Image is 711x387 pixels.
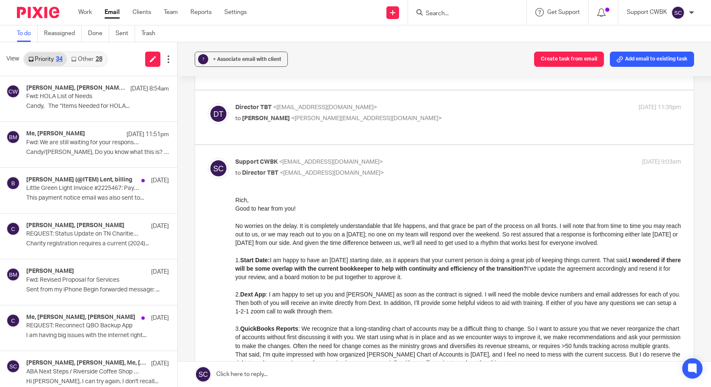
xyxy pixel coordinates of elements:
[130,85,169,93] p: [DATE] 8:54am
[235,159,278,165] span: Support CWBK
[26,139,141,146] p: Fwd: We are still waiting for your response on Case #: 15143306946
[26,195,169,202] p: This payment notice email was also sent to...
[67,52,106,66] a: Other28
[198,54,208,64] div: ?
[6,55,19,63] span: View
[164,8,178,16] a: Team
[242,115,290,121] span: [PERSON_NAME]
[5,129,63,136] b: QuickBooks Reports
[6,222,20,236] img: svg%3E
[671,6,685,19] img: svg%3E
[151,360,169,368] p: [DATE]
[280,170,384,176] span: <[EMAIL_ADDRESS][DOMAIN_NAME]>
[610,52,694,67] button: Add email to existing task
[6,85,20,98] img: svg%3E
[78,8,92,16] a: Work
[151,314,169,322] p: [DATE]
[425,10,501,18] input: Search
[26,314,135,321] h4: Me, [PERSON_NAME], [PERSON_NAME]
[6,268,20,281] img: svg%3E
[26,231,141,238] p: REQUEST: Status Update on TN Charities Soliciation Registration
[127,130,169,139] p: [DATE] 11:51pm
[6,176,20,190] img: svg%3E
[26,240,169,247] p: Charity registration requires a current (2024)...
[26,286,169,294] p: Sent from my iPhone Begin forwarded message: ...
[208,103,229,124] img: svg%3E
[141,25,162,42] a: Trash
[44,25,82,42] a: Reassigned
[26,222,124,229] h4: [PERSON_NAME], [PERSON_NAME]
[26,103,169,110] p: Candy, The “Items Needed for HOLA...
[5,95,30,102] b: Dext App
[105,8,120,16] a: Email
[208,158,229,179] img: svg%3E
[151,268,169,276] p: [DATE]
[6,314,20,327] img: svg%3E
[17,7,59,18] img: Pixie
[224,8,247,16] a: Settings
[17,25,38,42] a: To do
[190,8,212,16] a: Reports
[26,185,141,192] p: Little Green Light Invoice #2225467: Payment Received - Thank You!
[273,104,377,110] span: <[EMAIL_ADDRESS][DOMAIN_NAME]>
[26,368,141,376] p: ABA Next Steps / Riverside Coffee Shop Invoices
[213,57,281,62] span: + Associate email with client
[235,115,241,121] span: to
[26,277,141,284] p: Fwd: Revised Proposal for Services
[96,56,102,62] div: 28
[26,85,126,92] h4: [PERSON_NAME], [PERSON_NAME], [PERSON_NAME]
[235,104,272,110] span: Director TBT
[6,130,20,144] img: svg%3E
[26,360,147,367] h4: [PERSON_NAME], [PERSON_NAME], Me, [PERSON_NAME]
[88,25,109,42] a: Done
[235,170,241,176] span: to
[26,93,141,100] p: Fwd: HOLA List of Needs
[547,9,580,15] span: Get Support
[534,52,604,67] button: Create task from email
[26,130,85,137] h4: Me, [PERSON_NAME]
[26,378,169,385] p: Hi [PERSON_NAME], I can try again. I don't recall...
[642,158,681,167] p: [DATE] 9:03am
[26,332,169,339] p: I am having big issues with the internet right...
[5,61,35,68] b: Start Date:
[639,103,681,112] p: [DATE] 11:39pm
[56,56,63,62] div: 34
[26,176,132,184] h4: [PERSON_NAME] (@ITEM) Lent, billing
[291,115,442,121] span: <[PERSON_NAME][EMAIL_ADDRESS][DOMAIN_NAME]>
[627,8,667,16] p: Support CWBK
[151,222,169,231] p: [DATE]
[24,52,67,66] a: Priority34
[151,176,169,185] p: [DATE]
[132,8,151,16] a: Clients
[279,159,383,165] span: <[EMAIL_ADDRESS][DOMAIN_NAME]>
[242,170,278,176] span: Director TBT
[116,25,135,42] a: Sent
[26,268,74,275] h4: [PERSON_NAME]
[195,52,288,67] button: ? + Associate email with client
[6,360,20,373] img: svg%3E
[26,322,141,329] p: REQUEST: Reconnect QBO Backup App
[26,149,169,156] p: Candy/[PERSON_NAME], Do you know what this is? Thx ...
